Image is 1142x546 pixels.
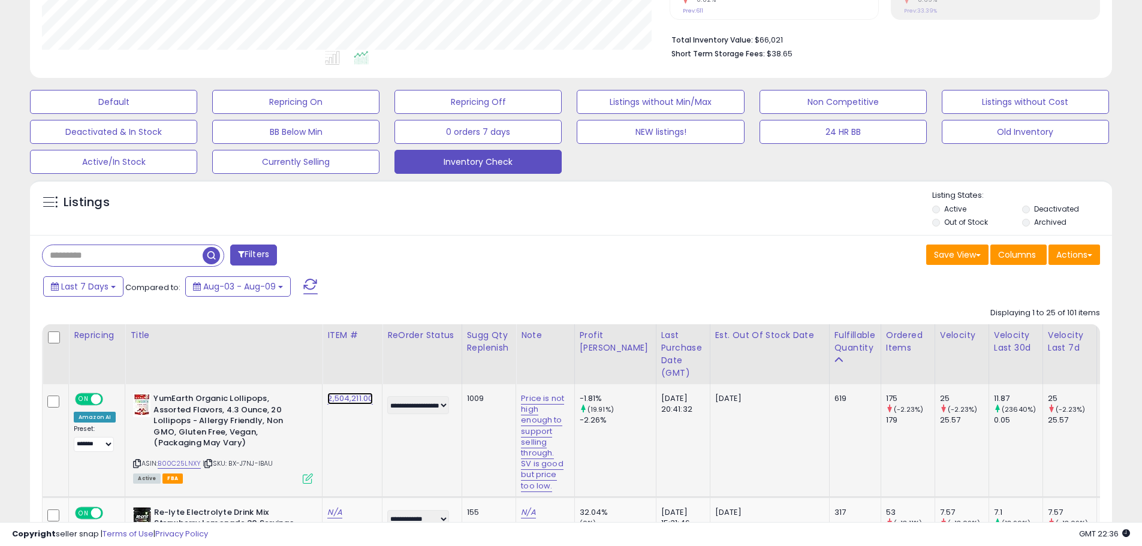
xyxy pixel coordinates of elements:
[942,120,1109,144] button: Old Inventory
[76,394,91,405] span: ON
[661,393,701,415] div: [DATE] 20:41:32
[760,120,927,144] button: 24 HR BB
[467,393,507,404] div: 1009
[133,393,313,482] div: ASIN:
[30,120,197,144] button: Deactivated & In Stock
[462,324,516,384] th: Please note that this number is a calculation based on your required days of coverage and your ve...
[230,245,277,266] button: Filters
[944,217,988,227] label: Out of Stock
[990,307,1100,319] div: Displaying 1 to 25 of 101 items
[521,393,564,492] a: Price is not high enough to support selling through. SV is good but price too low.
[886,415,935,426] div: 179
[948,405,977,414] small: (-2.23%)
[158,458,201,469] a: B00C25LNXY
[323,324,382,384] th: CSV column name: cust_attr_1_ITEM #
[715,329,824,342] div: Est. Out Of Stock Date
[580,393,656,404] div: -1.81%
[580,329,651,354] div: Profit [PERSON_NAME]
[661,507,701,529] div: [DATE] 15:31:46
[101,394,120,405] span: OFF
[894,405,923,414] small: (-2.23%)
[394,120,562,144] button: 0 orders 7 days
[1048,393,1096,404] div: 25
[587,405,614,414] small: (19.91%)
[103,528,153,539] a: Terms of Use
[990,245,1047,265] button: Columns
[998,249,1036,261] span: Columns
[133,507,151,531] img: 41PiXplPUGL._SL40_.jpg
[125,282,180,293] span: Compared to:
[74,329,120,342] div: Repricing
[940,507,989,518] div: 7.57
[12,528,56,539] strong: Copyright
[994,415,1042,426] div: 0.05
[926,245,989,265] button: Save View
[886,329,930,354] div: Ordered Items
[382,324,462,384] th: CSV column name: cust_attr_3_ReOrder Status
[327,393,373,405] a: 2,504,211.00
[74,425,116,452] div: Preset:
[153,393,299,452] b: YumEarth Organic Lollipops, Assorted Flavors, 4.3 Ounce, 20 Lollipops - Allergy Friendly, Non GMO...
[30,90,197,114] button: Default
[671,32,1091,46] li: $66,021
[940,329,984,342] div: Velocity
[1048,507,1096,518] div: 7.57
[43,276,123,297] button: Last 7 Days
[1048,245,1100,265] button: Actions
[154,507,300,544] b: Re-lyte Electrolyte Drink Mix Strawberry Lemonade 30 Servings 6.70 oz.
[940,415,989,426] div: 25.57
[1079,528,1130,539] span: 2025-08-17 22:36 GMT
[133,393,150,417] img: 413+3BcdirL._SL40_.jpg
[1048,329,1092,354] div: Velocity Last 7d
[203,458,273,468] span: | SKU: BX-J7NJ-IBAU
[886,393,935,404] div: 175
[715,507,820,518] p: [DATE]
[30,150,197,174] button: Active/In Stock
[394,150,562,174] button: Inventory Check
[212,120,379,144] button: BB Below Min
[130,329,317,342] div: Title
[904,7,937,14] small: Prev: 33.39%
[1034,217,1066,227] label: Archived
[185,276,291,297] button: Aug-03 - Aug-09
[671,35,753,45] b: Total Inventory Value:
[467,329,511,354] div: Sugg Qty Replenish
[580,415,656,426] div: -2.26%
[1056,405,1085,414] small: (-2.23%)
[212,150,379,174] button: Currently Selling
[580,507,656,518] div: 32.04%
[661,329,705,379] div: Last Purchase Date (GMT)
[133,473,161,484] span: All listings currently available for purchase on Amazon
[64,194,110,211] h5: Listings
[1034,204,1079,214] label: Deactivated
[683,7,703,14] small: Prev: 611
[671,49,765,59] b: Short Term Storage Fees:
[886,507,935,518] div: 53
[74,412,116,423] div: Amazon AI
[834,393,872,404] div: 619
[942,90,1109,114] button: Listings without Cost
[521,329,569,342] div: Note
[76,508,91,518] span: ON
[155,528,208,539] a: Privacy Policy
[212,90,379,114] button: Repricing On
[994,329,1038,354] div: Velocity Last 30d
[932,190,1112,201] p: Listing States:
[327,506,342,518] a: N/A
[994,393,1042,404] div: 11.87
[767,48,793,59] span: $38.65
[162,473,183,484] span: FBA
[394,90,562,114] button: Repricing Off
[467,507,507,518] div: 155
[203,280,276,292] span: Aug-03 - Aug-09
[577,90,744,114] button: Listings without Min/Max
[760,90,927,114] button: Non Competitive
[387,329,456,342] div: ReOrder Status
[834,329,876,354] div: Fulfillable Quantity
[521,506,535,518] a: N/A
[577,120,744,144] button: NEW listings!
[834,507,872,518] div: 317
[1048,415,1096,426] div: 25.57
[944,204,966,214] label: Active
[715,393,820,404] p: [DATE]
